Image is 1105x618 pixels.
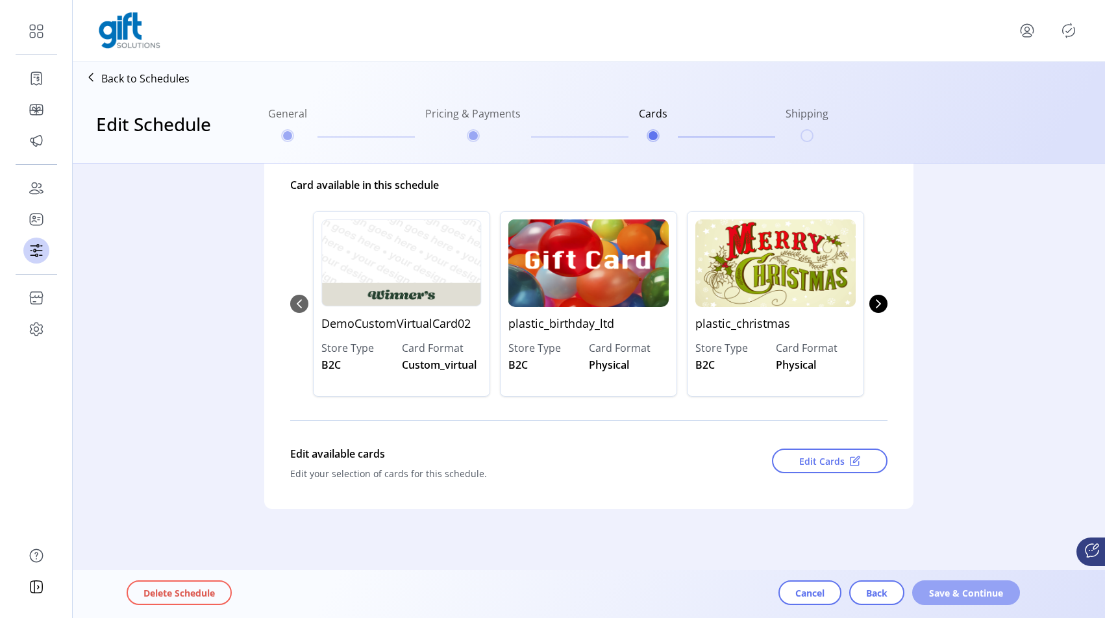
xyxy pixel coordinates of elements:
[508,340,589,356] label: Store Type
[776,340,856,356] label: Card Format
[912,580,1020,605] button: Save & Continue
[776,357,816,373] span: Physical
[778,580,841,605] button: Cancel
[1001,15,1058,46] button: menu
[321,219,482,307] img: DemoCustomVirtualCard02
[795,586,825,600] span: Cancel
[290,172,888,198] div: Card available in this schedule
[321,357,341,373] span: B2C
[772,449,888,473] button: Edit Cards
[321,340,402,356] label: Store Type
[101,71,190,86] p: Back to Schedules
[308,198,495,410] div: 0
[695,219,856,307] img: plastic_christmas
[96,110,211,138] h3: Edit Schedule
[290,441,717,467] div: Edit available cards
[682,198,869,410] div: 2
[866,586,888,600] span: Back
[695,357,715,373] span: B2C
[495,198,682,410] div: 1
[321,307,482,340] p: DemoCustomVirtualCard02
[402,340,482,356] label: Card Format
[508,357,528,373] span: B2C
[508,307,669,340] p: plastic_birthday_ltd
[99,12,160,49] img: logo
[508,219,669,307] img: plastic_birthday_ltd
[869,198,1056,410] div: 3
[127,580,232,605] button: Delete Schedule
[929,586,1003,600] span: Save & Continue
[849,580,904,605] button: Back
[402,357,477,373] span: Custom_virtual
[695,307,856,340] p: plastic_christmas
[695,340,776,356] label: Store Type
[639,106,667,129] h6: Cards
[290,467,717,480] div: Edit your selection of cards for this schedule.
[589,357,629,373] span: Physical
[143,586,215,600] span: Delete Schedule
[589,340,669,356] label: Card Format
[799,454,845,468] span: Edit Cards
[1058,20,1079,41] button: Publisher Panel
[869,295,888,313] button: Next Page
